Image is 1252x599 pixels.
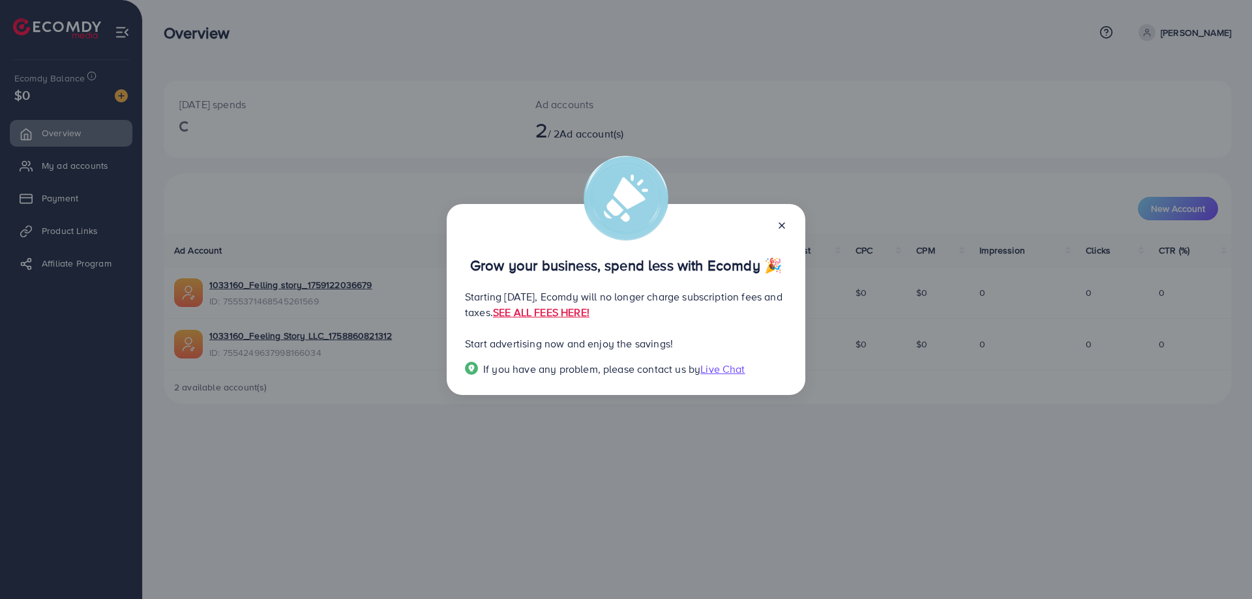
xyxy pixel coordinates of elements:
[465,289,787,320] p: Starting [DATE], Ecomdy will no longer charge subscription fees and taxes.
[700,362,745,376] span: Live Chat
[584,156,668,241] img: alert
[465,362,478,375] img: Popup guide
[465,336,787,351] p: Start advertising now and enjoy the savings!
[483,362,700,376] span: If you have any problem, please contact us by
[465,257,787,273] p: Grow your business, spend less with Ecomdy 🎉
[493,305,589,319] a: SEE ALL FEES HERE!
